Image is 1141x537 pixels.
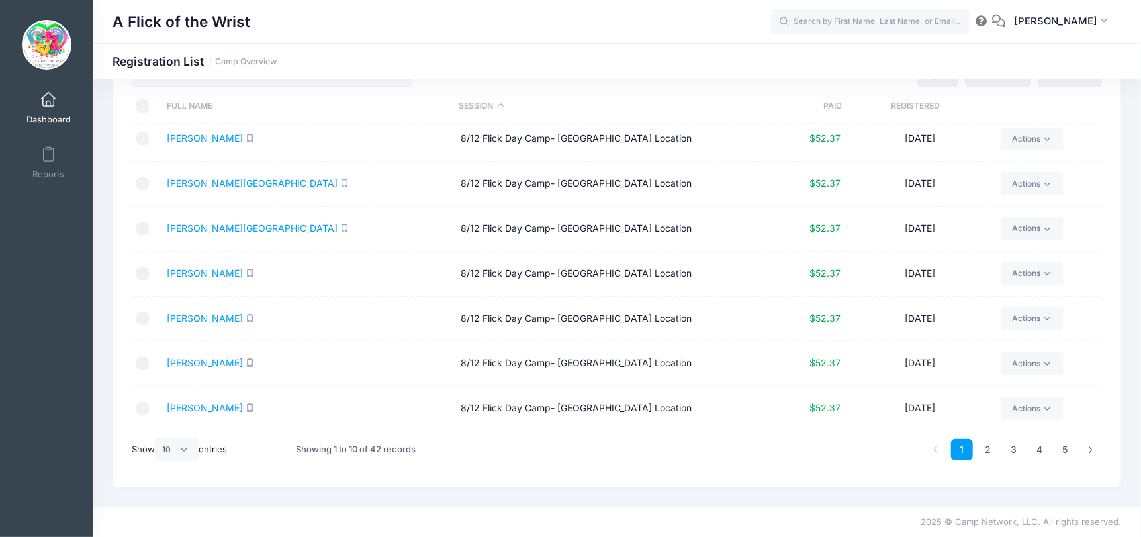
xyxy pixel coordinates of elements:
[246,269,254,277] i: SMS enabled
[167,177,338,189] a: [PERSON_NAME][GEOGRAPHIC_DATA]
[809,357,841,368] span: $52.37
[132,438,227,461] label: Show entries
[160,89,453,124] th: Full Name: activate to sort column ascending
[453,89,745,124] th: Session: activate to sort column descending
[847,162,994,207] td: [DATE]
[847,341,994,386] td: [DATE]
[809,268,841,279] span: $52.37
[977,439,999,461] a: 2
[847,252,994,297] td: [DATE]
[246,358,254,367] i: SMS enabled
[167,268,243,279] a: [PERSON_NAME]
[809,132,841,144] span: $52.37
[745,89,842,124] th: Paid: activate to sort column ascending
[455,207,749,252] td: 8/12 Flick Day Camp- [GEOGRAPHIC_DATA] Location
[215,57,277,67] a: Camp Overview
[455,252,749,297] td: 8/12 Flick Day Camp- [GEOGRAPHIC_DATA] Location
[26,114,71,125] span: Dashboard
[455,117,749,162] td: 8/12 Flick Day Camp- [GEOGRAPHIC_DATA] Location
[167,357,243,368] a: [PERSON_NAME]
[809,177,841,189] span: $52.37
[455,386,749,430] td: 8/12 Flick Day Camp- [GEOGRAPHIC_DATA] Location
[1054,439,1076,461] a: 5
[843,89,989,124] th: Registered: activate to sort column ascending
[246,314,254,322] i: SMS enabled
[296,434,416,465] div: Showing 1 to 10 of 42 records
[847,207,994,252] td: [DATE]
[951,439,973,461] a: 1
[455,297,749,342] td: 8/12 Flick Day Camp- [GEOGRAPHIC_DATA] Location
[167,313,243,324] a: [PERSON_NAME]
[1001,217,1064,240] a: Actions
[809,402,841,413] span: $52.37
[17,140,80,186] a: Reports
[340,224,349,232] i: SMS enabled
[1001,307,1064,330] a: Actions
[22,20,71,70] img: A Flick of the Wrist
[1001,128,1064,150] a: Actions
[167,222,338,234] a: [PERSON_NAME][GEOGRAPHIC_DATA]
[1001,172,1064,195] a: Actions
[155,438,199,461] select: Showentries
[1001,352,1064,375] a: Actions
[113,7,250,37] h1: A Flick of the Wrist
[246,403,254,412] i: SMS enabled
[17,85,80,131] a: Dashboard
[847,297,994,342] td: [DATE]
[1014,14,1097,28] span: [PERSON_NAME]
[246,134,254,142] i: SMS enabled
[32,169,64,180] span: Reports
[167,132,243,144] a: [PERSON_NAME]
[455,162,749,207] td: 8/12 Flick Day Camp- [GEOGRAPHIC_DATA] Location
[847,117,994,162] td: [DATE]
[1028,439,1050,461] a: 4
[847,386,994,430] td: [DATE]
[1001,262,1064,285] a: Actions
[1005,7,1121,37] button: [PERSON_NAME]
[340,179,349,187] i: SMS enabled
[455,341,749,386] td: 8/12 Flick Day Camp- [GEOGRAPHIC_DATA] Location
[113,54,277,68] h1: Registration List
[1003,439,1025,461] a: 3
[1001,397,1064,420] a: Actions
[809,313,841,324] span: $52.37
[921,516,1121,527] span: 2025 © Camp Network, LLC. All rights reserved.
[809,222,841,234] span: $52.37
[771,9,970,35] input: Search by First Name, Last Name, or Email...
[167,402,243,413] a: [PERSON_NAME]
